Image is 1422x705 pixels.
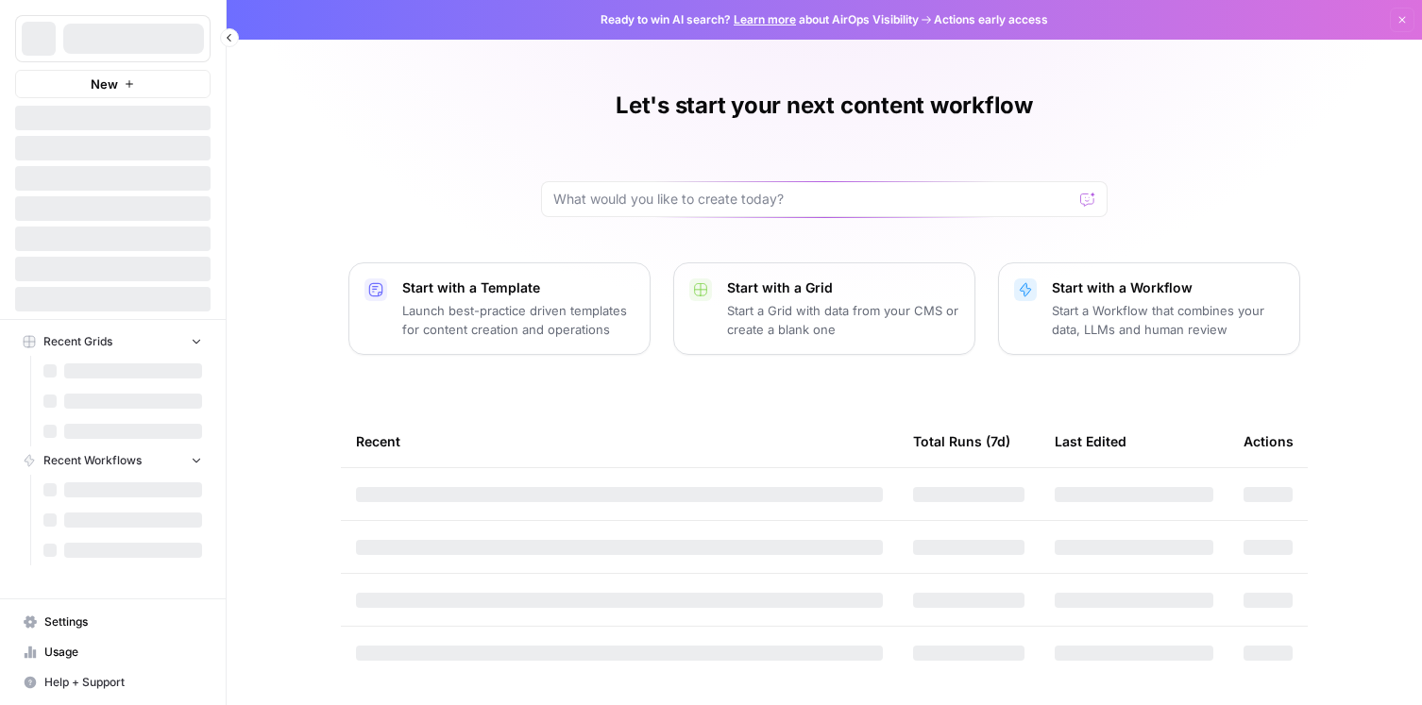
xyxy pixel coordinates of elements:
[15,70,211,98] button: New
[43,452,142,469] span: Recent Workflows
[1055,415,1126,467] div: Last Edited
[1052,301,1284,339] p: Start a Workflow that combines your data, LLMs and human review
[44,613,202,630] span: Settings
[43,333,112,350] span: Recent Grids
[998,262,1300,355] button: Start with a WorkflowStart a Workflow that combines your data, LLMs and human review
[402,278,635,297] p: Start with a Template
[1244,415,1294,467] div: Actions
[348,262,651,355] button: Start with a TemplateLaunch best-practice driven templates for content creation and operations
[44,674,202,691] span: Help + Support
[934,11,1048,28] span: Actions early access
[553,190,1073,209] input: What would you like to create today?
[913,415,1010,467] div: Total Runs (7d)
[402,301,635,339] p: Launch best-practice driven templates for content creation and operations
[727,301,959,339] p: Start a Grid with data from your CMS or create a blank one
[15,446,211,475] button: Recent Workflows
[15,327,211,356] button: Recent Grids
[616,91,1033,121] h1: Let's start your next content workflow
[44,644,202,661] span: Usage
[356,415,883,467] div: Recent
[15,667,211,697] button: Help + Support
[673,262,975,355] button: Start with a GridStart a Grid with data from your CMS or create a blank one
[1052,278,1284,297] p: Start with a Workflow
[91,75,118,93] span: New
[601,11,919,28] span: Ready to win AI search? about AirOps Visibility
[15,637,211,667] a: Usage
[15,607,211,637] a: Settings
[734,12,796,26] a: Learn more
[727,278,959,297] p: Start with a Grid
